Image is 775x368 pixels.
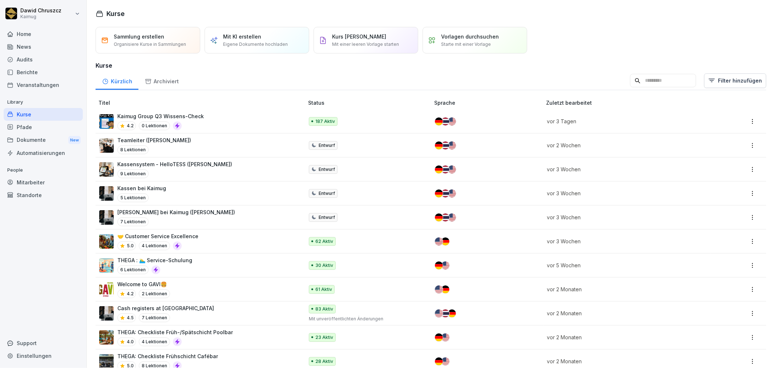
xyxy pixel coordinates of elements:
p: Kassen bei Kaimug [117,184,166,192]
p: Entwurf [319,142,335,149]
p: vor 2 Monaten [547,309,702,317]
img: th.svg [441,189,449,197]
p: 9 Lektionen [117,169,149,178]
a: Archiviert [138,71,185,90]
img: de.svg [441,285,449,293]
img: dl77onhohrz39aq74lwupjv4.png [99,306,114,321]
a: Pfade [4,121,83,133]
p: THEGA: Checkliste Früh-/Spätschicht Poolbar [117,328,233,336]
p: 30 Aktiv [315,262,333,269]
img: us.svg [435,309,443,317]
a: Audits [4,53,83,66]
a: Veranstaltungen [4,79,83,91]
img: us.svg [448,117,456,125]
a: Kürzlich [96,71,138,90]
img: de.svg [435,117,443,125]
p: Starte mit einer Vorlage [441,41,491,48]
p: Kurs [PERSON_NAME] [332,33,386,40]
p: 23 Aktiv [315,334,333,341]
p: 4.2 [127,291,134,297]
p: Cash registers at [GEOGRAPHIC_DATA] [117,304,214,312]
img: us.svg [448,165,456,173]
p: Eigene Dokumente hochladen [223,41,288,48]
p: vor 3 Wochen [547,189,702,197]
p: Dawid Chruszcz [20,8,61,14]
p: vor 3 Wochen [547,237,702,245]
img: us.svg [435,285,443,293]
p: Entwurf [319,214,335,221]
p: vor 2 Monaten [547,285,702,293]
img: th.svg [441,141,449,149]
button: Filter hinzufügen [704,73,766,88]
div: Kurse [4,108,83,121]
img: th.svg [441,117,449,125]
a: DokumenteNew [4,133,83,147]
p: Sammlung erstellen [114,33,164,40]
p: 4.2 [127,123,134,129]
img: de.svg [435,333,443,341]
img: dl77onhohrz39aq74lwupjv4.png [99,186,114,201]
img: wcu8mcyxm0k4gzhvf0psz47j.png [99,258,114,273]
div: New [68,136,81,144]
img: pytyph5pk76tu4q1kwztnixg.png [99,138,114,153]
p: Titel [98,99,305,107]
img: th.svg [441,309,449,317]
p: 4 Lektionen [139,241,170,250]
p: vor 3 Tagen [547,117,702,125]
p: vor 3 Wochen [547,165,702,173]
a: Standorte [4,189,83,201]
p: vor 2 Monaten [547,357,702,365]
p: Mit KI erstellen [223,33,261,40]
p: Kaimug Group Q3 Wissens-Check [117,112,204,120]
img: us.svg [448,189,456,197]
a: Einstellungen [4,349,83,362]
img: de.svg [435,213,443,221]
img: de.svg [435,357,443,365]
a: Home [4,28,83,40]
p: Mit unveröffentlichten Änderungen [309,316,423,322]
div: Support [4,337,83,349]
p: 5.0 [127,243,134,249]
img: us.svg [441,357,449,365]
img: de.svg [435,141,443,149]
p: 83 Aktiv [315,306,333,312]
h3: Kurse [96,61,766,70]
img: j3qvtondn2pyyk0uswimno35.png [99,282,114,297]
h1: Kurse [106,9,125,19]
p: 7 Lektionen [139,313,170,322]
p: vor 2 Wochen [547,141,702,149]
p: Kaimug [20,14,61,19]
p: 7 Lektionen [117,217,149,226]
img: de.svg [441,237,449,245]
img: us.svg [441,261,449,269]
a: Mitarbeiter [4,176,83,189]
img: de.svg [435,261,443,269]
p: Entwurf [319,190,335,197]
p: Entwurf [319,166,335,173]
p: Kassensystem - HelloTESS ([PERSON_NAME]) [117,160,232,168]
p: Library [4,96,83,108]
p: 187 Aktiv [315,118,335,125]
img: t4pbym28f6l0mdwi5yze01sv.png [99,234,114,249]
p: Zuletzt bearbeitet [546,99,710,107]
div: Automatisierungen [4,147,83,159]
img: k4tsflh0pn5eas51klv85bn1.png [99,162,114,177]
p: 4 Lektionen [139,337,170,346]
a: Berichte [4,66,83,79]
p: 62 Aktiv [315,238,333,245]
img: de.svg [448,309,456,317]
p: 0 Lektionen [139,121,170,130]
p: 5 Lektionen [117,193,149,202]
p: 4.5 [127,315,134,321]
p: 28 Aktiv [315,358,333,365]
p: 2 Lektionen [139,289,170,298]
p: THEGA: Checkliste Frühschicht Cafébar [117,352,218,360]
p: 4.0 [127,339,134,345]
